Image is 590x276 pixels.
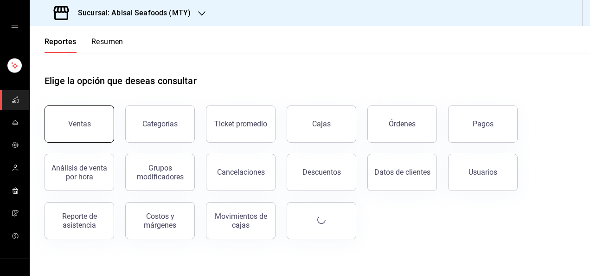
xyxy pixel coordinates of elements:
div: navigation tabs [45,37,123,53]
button: Reportes [45,37,77,53]
button: open drawer [11,24,19,32]
div: Datos de clientes [374,168,430,177]
button: Usuarios [448,154,518,191]
button: Reporte de asistencia [45,202,114,239]
button: Datos de clientes [367,154,437,191]
div: Análisis de venta por hora [51,164,108,181]
div: Cancelaciones [217,168,265,177]
button: Descuentos [287,154,356,191]
button: Costos y márgenes [125,202,195,239]
div: Movimientos de cajas [212,212,269,230]
div: Ventas [68,119,91,128]
div: Pagos [473,119,494,128]
button: Cajas [287,105,356,143]
button: Órdenes [367,105,437,143]
div: Órdenes [389,119,416,128]
button: Grupos modificadores [125,154,195,191]
button: Cancelaciones [206,154,276,191]
h3: Sucursal: Abisal Seafoods (MTY) [71,7,191,19]
div: Categorías [142,119,178,128]
button: Categorías [125,105,195,143]
button: Resumen [91,37,123,53]
div: Reporte de asistencia [51,212,108,230]
button: Movimientos de cajas [206,202,276,239]
div: Cajas [312,119,331,128]
button: Pagos [448,105,518,143]
div: Grupos modificadores [131,164,189,181]
div: Usuarios [468,168,497,177]
div: Descuentos [302,168,341,177]
button: Ventas [45,105,114,143]
div: Ticket promedio [214,119,267,128]
div: Costos y márgenes [131,212,189,230]
button: Ticket promedio [206,105,276,143]
h1: Elige la opción que deseas consultar [45,74,197,88]
button: Análisis de venta por hora [45,154,114,191]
